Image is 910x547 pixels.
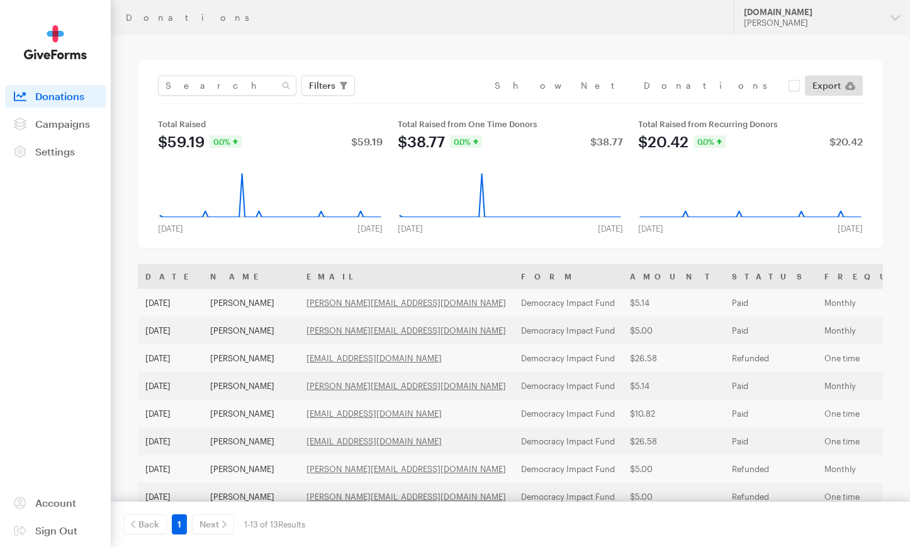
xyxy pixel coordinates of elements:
[622,455,724,483] td: $5.00
[138,289,203,317] td: [DATE]
[744,7,880,18] div: [DOMAIN_NAME]
[622,317,724,344] td: $5.00
[694,135,726,148] div: 0.0%
[724,344,817,372] td: Refunded
[306,325,506,336] a: [PERSON_NAME][EMAIL_ADDRESS][DOMAIN_NAME]
[514,455,622,483] td: Democracy Impact Fund
[203,289,299,317] td: [PERSON_NAME]
[724,289,817,317] td: Paid
[5,113,106,135] a: Campaigns
[278,519,305,529] span: Results
[450,135,482,148] div: 0.0%
[306,409,442,419] a: [EMAIL_ADDRESS][DOMAIN_NAME]
[514,344,622,372] td: Democracy Impact Fund
[158,134,205,149] div: $59.19
[724,372,817,400] td: Paid
[398,119,622,129] div: Total Raised from One Time Donors
[306,464,506,474] a: [PERSON_NAME][EMAIL_ADDRESS][DOMAIN_NAME]
[724,317,817,344] td: Paid
[138,400,203,427] td: [DATE]
[724,483,817,510] td: Refunded
[203,400,299,427] td: [PERSON_NAME]
[514,483,622,510] td: Democracy Impact Fund
[301,76,355,96] button: Filters
[244,514,305,534] div: 1-13 of 13
[203,317,299,344] td: [PERSON_NAME]
[724,264,817,289] th: Status
[622,427,724,455] td: $26.58
[622,289,724,317] td: $5.14
[514,317,622,344] td: Democracy Impact Fund
[138,264,203,289] th: Date
[724,400,817,427] td: Paid
[138,483,203,510] td: [DATE]
[306,492,506,502] a: [PERSON_NAME][EMAIL_ADDRESS][DOMAIN_NAME]
[203,372,299,400] td: [PERSON_NAME]
[306,436,442,446] a: [EMAIL_ADDRESS][DOMAIN_NAME]
[203,264,299,289] th: Name
[590,137,623,147] div: $38.77
[35,90,84,102] span: Donations
[514,400,622,427] td: Democracy Impact Fund
[309,78,335,93] span: Filters
[622,483,724,510] td: $5.00
[514,372,622,400] td: Democracy Impact Fund
[306,298,506,308] a: [PERSON_NAME][EMAIL_ADDRESS][DOMAIN_NAME]
[724,427,817,455] td: Paid
[306,381,506,391] a: [PERSON_NAME][EMAIL_ADDRESS][DOMAIN_NAME]
[5,140,106,163] a: Settings
[138,344,203,372] td: [DATE]
[138,372,203,400] td: [DATE]
[830,223,870,234] div: [DATE]
[203,344,299,372] td: [PERSON_NAME]
[812,78,841,93] span: Export
[203,427,299,455] td: [PERSON_NAME]
[150,223,191,234] div: [DATE]
[631,223,671,234] div: [DATE]
[514,264,622,289] th: Form
[35,118,90,130] span: Campaigns
[203,483,299,510] td: [PERSON_NAME]
[724,455,817,483] td: Refunded
[829,137,863,147] div: $20.42
[622,372,724,400] td: $5.14
[138,427,203,455] td: [DATE]
[590,223,631,234] div: [DATE]
[514,427,622,455] td: Democracy Impact Fund
[514,289,622,317] td: Democracy Impact Fund
[744,18,880,28] div: [PERSON_NAME]
[622,400,724,427] td: $10.82
[35,497,76,509] span: Account
[210,135,242,148] div: 0.0%
[306,353,442,363] a: [EMAIL_ADDRESS][DOMAIN_NAME]
[35,524,77,536] span: Sign Out
[638,119,863,129] div: Total Raised from Recurring Donors
[138,317,203,344] td: [DATE]
[351,137,383,147] div: $59.19
[24,25,87,60] img: GiveForms
[203,455,299,483] td: [PERSON_NAME]
[158,76,296,96] input: Search Name & Email
[5,85,106,108] a: Donations
[390,223,430,234] div: [DATE]
[5,492,106,514] a: Account
[299,264,514,289] th: Email
[398,134,445,149] div: $38.77
[350,223,390,234] div: [DATE]
[158,119,383,129] div: Total Raised
[138,455,203,483] td: [DATE]
[35,145,75,157] span: Settings
[805,76,863,96] a: Export
[622,344,724,372] td: $26.58
[5,519,106,542] a: Sign Out
[622,264,724,289] th: Amount
[638,134,688,149] div: $20.42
